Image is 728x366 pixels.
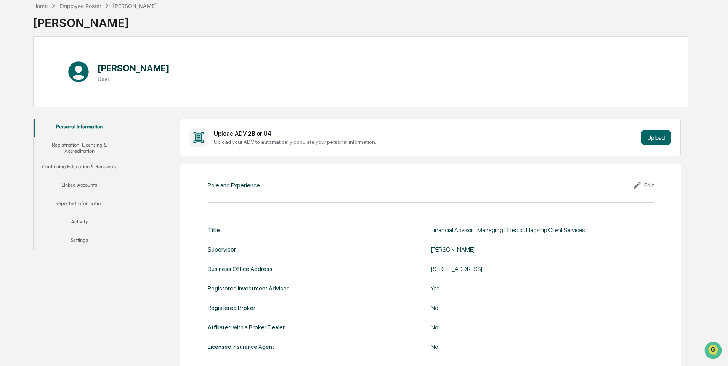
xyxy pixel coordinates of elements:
div: Title [208,226,220,234]
button: Activity [34,214,125,232]
button: Start new chat [130,61,139,70]
div: Employee Roster [59,3,101,9]
div: Upload your ADV to automatically populate your personal information. [214,139,638,145]
div: Registered Broker [208,304,255,311]
h3: User [98,76,170,82]
div: Affiliated with a Broker Dealer [208,324,285,331]
div: Registered Investment Adviser [208,285,289,292]
div: Financial Advisor | Managing Director, Flagship Client Services [431,226,621,234]
p: How can we help? [8,16,139,28]
div: 🖐️ [8,97,14,103]
div: Supervisor [208,246,236,253]
span: Preclearance [15,96,49,104]
button: Linked Accounts [34,177,125,195]
div: Business Office Address [208,265,273,272]
div: Role and Experience [208,182,260,189]
div: No [431,343,621,350]
button: Settings [34,232,125,250]
div: Upload ADV 2B or U4 [214,130,638,137]
div: 🔎 [8,111,14,118]
div: 🗄️ [55,97,61,103]
span: Data Lookup [15,111,48,118]
button: Registration, Licensing & Accreditation [34,137,125,159]
span: Pylon [76,129,92,135]
div: Licensed Insurance Agent [208,343,274,350]
span: Attestations [63,96,95,104]
div: Edit [633,181,654,190]
div: [PERSON_NAME] [431,246,621,253]
h1: [PERSON_NAME] [98,63,170,74]
button: Personal Information [34,119,125,137]
div: [PERSON_NAME] [33,10,157,30]
iframe: Open customer support [704,341,724,361]
a: 🔎Data Lookup [5,108,51,121]
div: Home [33,3,48,9]
div: [STREET_ADDRESS] [431,265,621,272]
a: Powered byPylon [54,129,92,135]
div: Start new chat [26,58,125,66]
button: Upload [641,130,671,145]
div: No [431,324,621,331]
a: 🗄️Attestations [52,93,98,107]
div: We're available if you need us! [26,66,96,72]
div: No [431,304,621,311]
img: 1746055101610-c473b297-6a78-478c-a979-82029cc54cd1 [8,58,21,72]
button: Reported Information [34,195,125,214]
div: secondary tabs example [34,119,125,250]
div: [PERSON_NAME] [113,3,157,9]
a: 🖐️Preclearance [5,93,52,107]
button: Continuing Education & Renewals [34,159,125,177]
div: Yes [431,285,621,292]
